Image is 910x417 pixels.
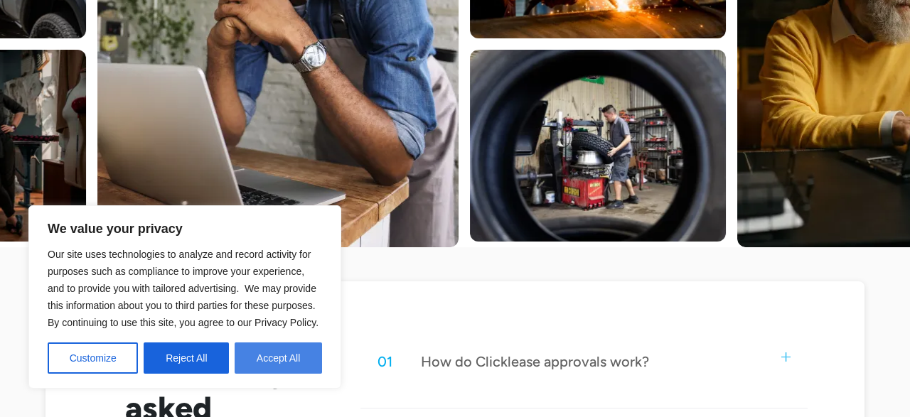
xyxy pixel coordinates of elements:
[378,352,392,371] div: 01
[144,342,229,374] button: Reject All
[28,205,341,389] div: We value your privacy
[235,342,322,374] button: Accept All
[48,249,318,328] span: Our site uses technologies to analyze and record activity for purposes such as compliance to impr...
[421,352,649,371] div: How do Clicklease approvals work?
[470,50,726,242] img: A man fitting a new tire on a rim
[48,342,138,374] button: Customize
[48,220,322,237] p: We value your privacy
